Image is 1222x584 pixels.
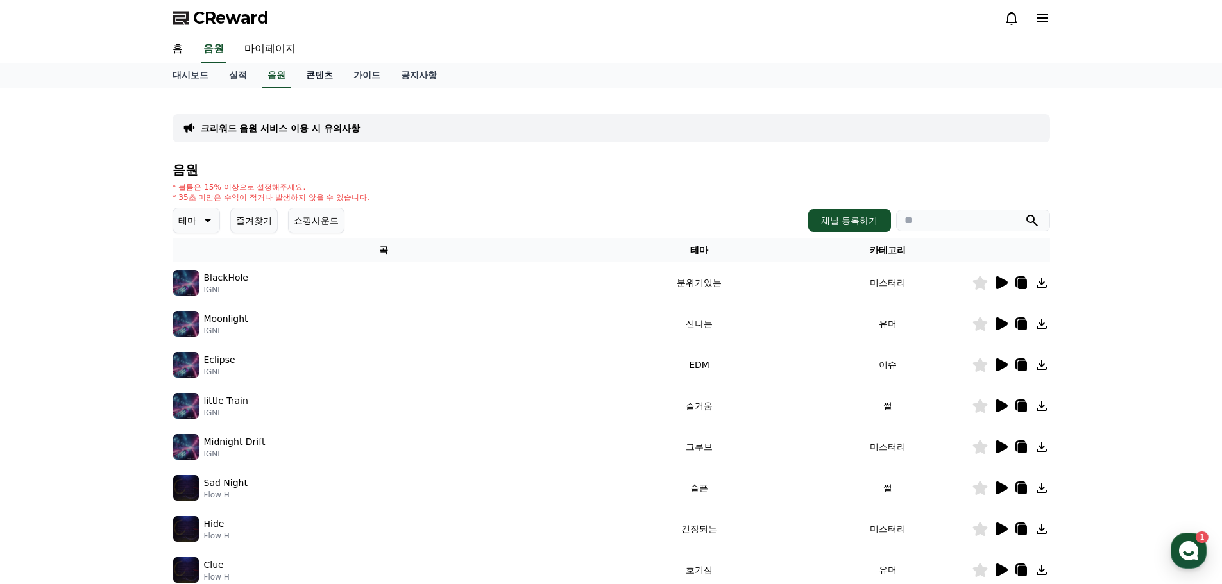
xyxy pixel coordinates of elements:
[804,385,972,426] td: 썰
[595,508,803,549] td: 긴장되는
[234,36,306,63] a: 마이페이지
[193,8,269,28] span: CReward
[204,353,235,367] p: Eclipse
[804,467,972,508] td: 썰
[4,406,85,438] a: 홈
[204,449,266,459] p: IGNI
[343,63,391,88] a: 가이드
[173,238,595,262] th: 곡
[804,238,972,262] th: 카테고리
[130,406,135,416] span: 1
[162,36,193,63] a: 홈
[804,508,972,549] td: 미스터리
[173,516,199,542] img: music
[204,490,248,500] p: Flow H
[288,208,344,233] button: 쇼핑사운드
[595,385,803,426] td: 즐거움
[173,557,199,583] img: music
[595,426,803,467] td: 그루브
[204,367,235,377] p: IGNI
[40,426,48,436] span: 홈
[595,238,803,262] th: 테마
[173,192,370,203] p: * 35초 미만은 수익이 적거나 발생하지 않을 수 있습니다.
[296,63,343,88] a: 콘텐츠
[85,406,165,438] a: 1대화
[204,271,248,285] p: BlackHole
[201,36,226,63] a: 음원
[204,517,225,531] p: Hide
[173,182,370,192] p: * 볼륨은 15% 이상으로 설정해주세요.
[173,208,220,233] button: 테마
[262,63,291,88] a: 음원
[173,352,199,378] img: music
[173,163,1050,177] h4: 음원
[204,408,248,418] p: IGNI
[173,311,199,337] img: music
[204,285,248,295] p: IGNI
[595,344,803,385] td: EDM
[204,558,224,572] p: Clue
[173,434,199,460] img: music
[204,476,248,490] p: Sad Night
[204,394,248,408] p: little Train
[117,426,133,437] span: 대화
[204,572,230,582] p: Flow H
[201,122,360,135] a: 크리워드 음원 서비스 이용 시 유의사항
[391,63,447,88] a: 공지사항
[808,209,890,232] button: 채널 등록하기
[595,467,803,508] td: 슬픈
[204,326,248,336] p: IGNI
[595,303,803,344] td: 신나는
[804,344,972,385] td: 이슈
[178,212,196,229] p: 테마
[804,262,972,303] td: 미스터리
[804,303,972,344] td: 유머
[219,63,257,88] a: 실적
[173,8,269,28] a: CReward
[595,262,803,303] td: 분위기있는
[173,270,199,296] img: music
[198,426,214,436] span: 설정
[804,426,972,467] td: 미스터리
[204,312,248,326] p: Moonlight
[165,406,246,438] a: 설정
[204,531,230,541] p: Flow H
[173,475,199,501] img: music
[173,393,199,419] img: music
[230,208,278,233] button: 즐겨찾기
[162,63,219,88] a: 대시보드
[204,435,266,449] p: Midnight Drift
